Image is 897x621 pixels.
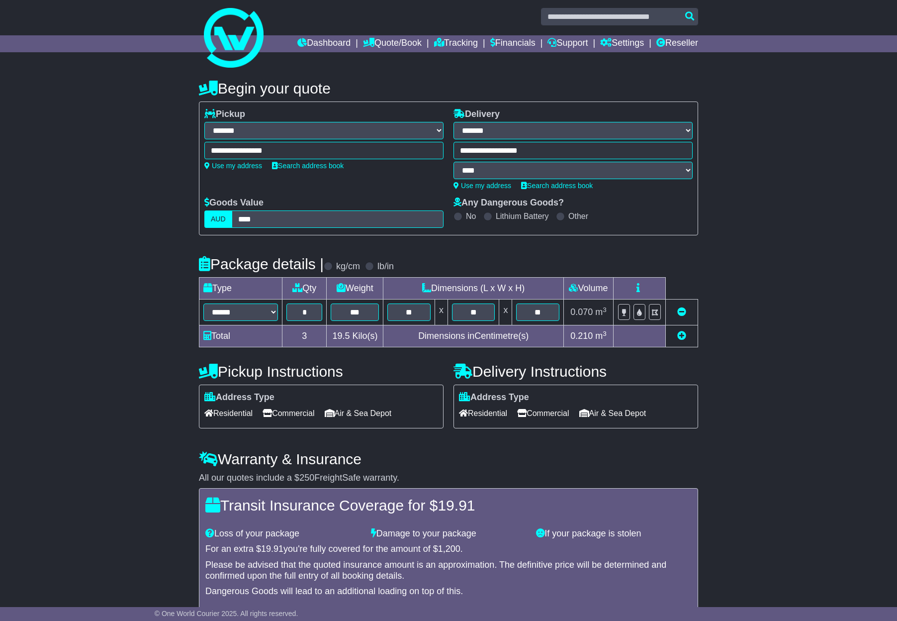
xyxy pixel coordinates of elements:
td: Dimensions in Centimetre(s) [383,325,564,347]
label: Other [568,211,588,221]
div: For an extra $ you're fully covered for the amount of $ . [205,544,692,555]
div: Dangerous Goods will lead to an additional loading on top of this. [205,586,692,597]
div: If your package is stolen [531,528,697,539]
h4: Warranty & Insurance [199,451,698,467]
label: Goods Value [204,198,264,208]
a: Use my address [453,182,511,190]
div: Loss of your package [200,528,366,539]
span: Residential [204,406,253,421]
a: Remove this item [677,307,686,317]
span: 250 [299,473,314,483]
span: © One World Courier 2025. All rights reserved. [155,610,298,618]
h4: Transit Insurance Coverage for $ [205,497,692,514]
sup: 3 [603,306,607,313]
span: 19.91 [438,497,475,514]
a: Search address book [521,182,593,190]
td: Volume [563,278,613,300]
td: Type [199,278,282,300]
div: Damage to your package [366,528,532,539]
label: Address Type [459,392,529,403]
a: Use my address [204,162,262,170]
div: All our quotes include a $ FreightSafe warranty. [199,473,698,484]
span: Air & Sea Depot [579,406,646,421]
span: Commercial [517,406,569,421]
span: m [595,331,607,341]
label: AUD [204,210,232,228]
span: 0.210 [570,331,593,341]
a: Financials [490,35,536,52]
label: No [466,211,476,221]
td: Kilo(s) [327,325,383,347]
span: Air & Sea Depot [325,406,392,421]
h4: Begin your quote [199,80,698,97]
span: Commercial [263,406,314,421]
span: 1,200 [438,544,460,554]
td: Total [199,325,282,347]
span: 0.070 [570,307,593,317]
label: Lithium Battery [496,211,549,221]
a: Reseller [656,35,698,52]
td: 3 [282,325,327,347]
a: Support [547,35,588,52]
td: x [499,300,512,325]
h4: Pickup Instructions [199,363,444,380]
div: Please be advised that the quoted insurance amount is an approximation. The definitive price will... [205,560,692,581]
span: m [595,307,607,317]
a: Add new item [677,331,686,341]
label: Address Type [204,392,274,403]
td: Dimensions (L x W x H) [383,278,564,300]
label: Any Dangerous Goods? [453,198,564,208]
a: Settings [600,35,644,52]
h4: Delivery Instructions [453,363,698,380]
span: Residential [459,406,507,421]
span: 19.91 [261,544,283,554]
label: Delivery [453,109,500,120]
td: x [435,300,448,325]
sup: 3 [603,330,607,337]
a: Quote/Book [363,35,422,52]
span: 19.5 [332,331,350,341]
label: kg/cm [336,261,360,272]
a: Dashboard [297,35,351,52]
h4: Package details | [199,256,324,272]
label: lb/in [377,261,394,272]
label: Pickup [204,109,245,120]
a: Tracking [434,35,478,52]
a: Search address book [272,162,344,170]
td: Weight [327,278,383,300]
td: Qty [282,278,327,300]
